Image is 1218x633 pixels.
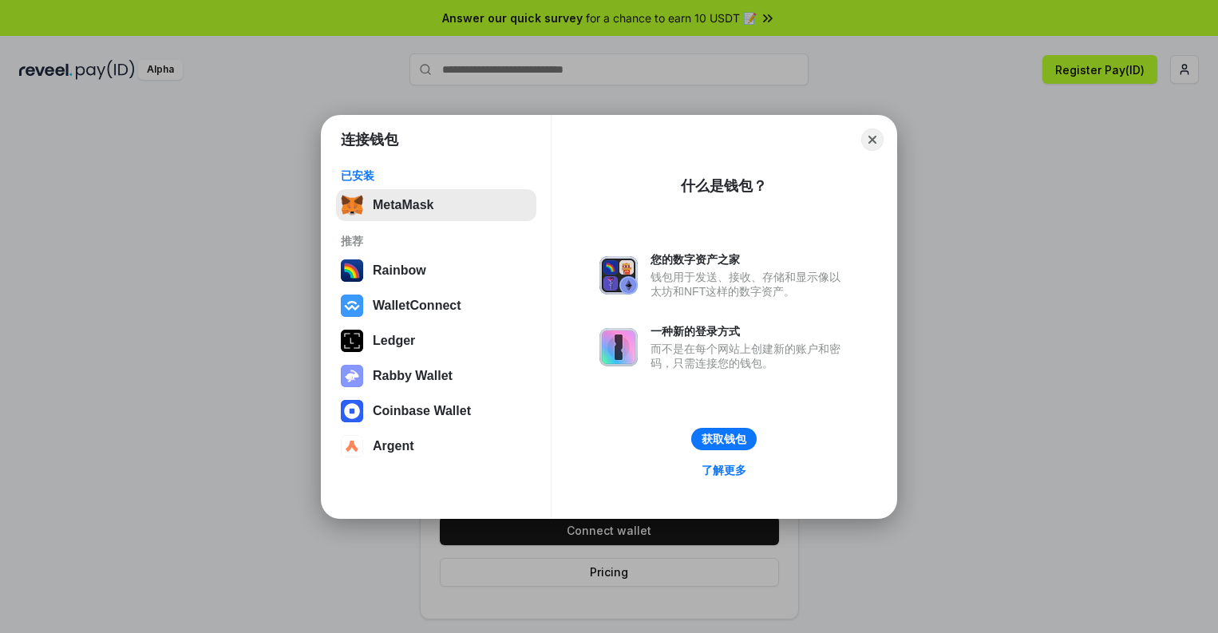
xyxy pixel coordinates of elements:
button: WalletConnect [336,290,536,322]
button: Rabby Wallet [336,360,536,392]
button: Ledger [336,325,536,357]
button: 获取钱包 [691,428,757,450]
div: 推荐 [341,234,532,248]
a: 了解更多 [692,460,756,481]
div: Ledger [373,334,415,348]
button: Rainbow [336,255,536,287]
img: svg+xml,%3Csvg%20xmlns%3D%22http%3A%2F%2Fwww.w3.org%2F2000%2Fsvg%22%20fill%3D%22none%22%20viewBox... [341,365,363,387]
div: 了解更多 [702,463,746,477]
img: svg+xml,%3Csvg%20fill%3D%22none%22%20height%3D%2233%22%20viewBox%3D%220%200%2035%2033%22%20width%... [341,194,363,216]
img: svg+xml,%3Csvg%20width%3D%22120%22%20height%3D%22120%22%20viewBox%3D%220%200%20120%20120%22%20fil... [341,259,363,282]
div: 钱包用于发送、接收、存储和显示像以太坊和NFT这样的数字资产。 [651,270,848,299]
img: svg+xml,%3Csvg%20width%3D%2228%22%20height%3D%2228%22%20viewBox%3D%220%200%2028%2028%22%20fill%3D... [341,435,363,457]
button: Close [861,129,884,151]
div: 而不是在每个网站上创建新的账户和密码，只需连接您的钱包。 [651,342,848,370]
img: svg+xml,%3Csvg%20width%3D%2228%22%20height%3D%2228%22%20viewBox%3D%220%200%2028%2028%22%20fill%3D... [341,295,363,317]
div: 什么是钱包？ [681,176,767,196]
div: 一种新的登录方式 [651,324,848,338]
div: WalletConnect [373,299,461,313]
div: Argent [373,439,414,453]
h1: 连接钱包 [341,130,398,149]
div: Rainbow [373,263,426,278]
img: svg+xml,%3Csvg%20width%3D%2228%22%20height%3D%2228%22%20viewBox%3D%220%200%2028%2028%22%20fill%3D... [341,400,363,422]
button: Argent [336,430,536,462]
img: svg+xml,%3Csvg%20xmlns%3D%22http%3A%2F%2Fwww.w3.org%2F2000%2Fsvg%22%20fill%3D%22none%22%20viewBox... [599,256,638,295]
div: 获取钱包 [702,432,746,446]
button: Coinbase Wallet [336,395,536,427]
div: MetaMask [373,198,433,212]
div: 已安装 [341,168,532,183]
div: Coinbase Wallet [373,404,471,418]
img: svg+xml,%3Csvg%20xmlns%3D%22http%3A%2F%2Fwww.w3.org%2F2000%2Fsvg%22%20fill%3D%22none%22%20viewBox... [599,328,638,366]
img: svg+xml,%3Csvg%20xmlns%3D%22http%3A%2F%2Fwww.w3.org%2F2000%2Fsvg%22%20width%3D%2228%22%20height%3... [341,330,363,352]
button: MetaMask [336,189,536,221]
div: Rabby Wallet [373,369,453,383]
div: 您的数字资产之家 [651,252,848,267]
